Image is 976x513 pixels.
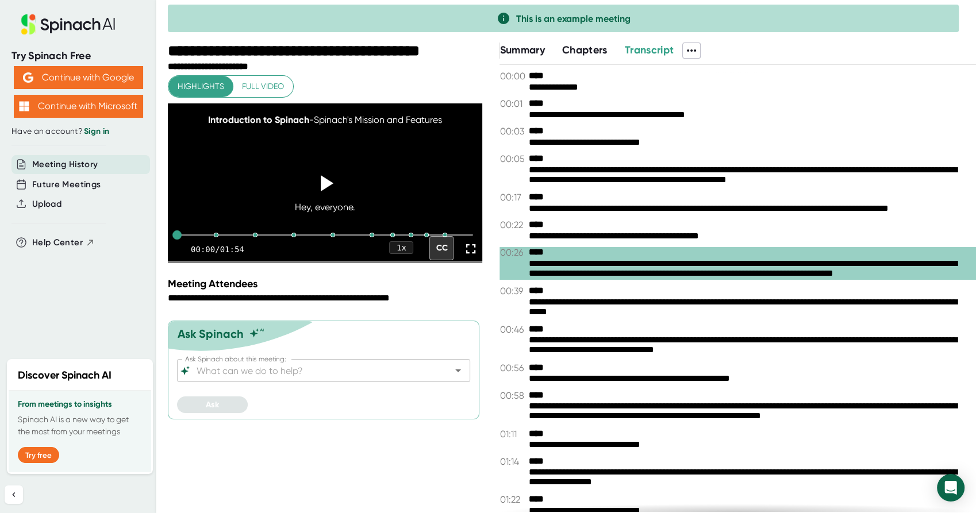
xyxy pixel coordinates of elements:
[177,396,248,413] button: Ask
[625,43,674,58] button: Transcript
[562,44,608,56] span: Chapters
[14,66,143,89] button: Continue with Google
[429,236,454,260] div: CC
[625,44,674,56] span: Transcript
[23,72,33,83] img: Aehbyd4JwY73AAAAAElFTkSuQmCC
[208,114,309,125] span: Introduction to Spinach
[450,362,466,379] button: Open
[208,114,442,126] div: - Spinach's Mission and Features
[499,98,525,110] span: 00:01
[206,400,219,410] span: Ask
[562,43,608,58] button: Chapters
[32,236,83,249] span: Help Center
[499,362,525,374] span: 00:56
[18,400,142,409] h3: From meetings to insights
[499,44,544,56] span: Summary
[389,241,413,254] div: 1 x
[191,245,244,254] div: 00:00 / 01:54
[242,79,284,94] span: Full video
[499,219,525,231] span: 00:22
[499,43,544,58] button: Summary
[168,76,233,97] button: Highlights
[499,247,525,259] span: 00:26
[5,485,23,504] button: Collapse sidebar
[937,474,965,502] div: Open Intercom Messenger
[499,192,525,203] span: 00:17
[18,447,59,463] button: Try free
[32,178,101,191] button: Future Meetings
[178,79,224,94] span: Highlights
[32,236,95,249] button: Help Center
[286,197,364,217] div: Hey, everyone.
[178,327,244,341] div: Ask Spinach
[499,324,525,335] span: 00:46
[18,368,112,383] h2: Discover Spinach AI
[32,158,98,171] button: Meeting History
[233,76,293,97] button: Full video
[499,456,525,468] span: 01:14
[194,362,433,379] input: What can we do to help?
[11,49,145,63] div: Try Spinach Free
[499,153,525,165] span: 00:05
[516,13,631,24] span: This is an example meeting
[499,286,525,297] span: 00:39
[499,429,525,440] span: 01:11
[168,277,485,290] div: Meeting Attendees
[14,95,143,118] button: Continue with Microsoft
[499,390,525,402] span: 00:58
[84,126,109,136] a: Sign in
[499,126,525,137] span: 00:03
[32,198,62,211] button: Upload
[499,71,525,82] span: 00:00
[18,414,142,438] p: Spinach AI is a new way to get the most from your meetings
[11,126,145,137] div: Have an account?
[499,494,525,506] span: 01:22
